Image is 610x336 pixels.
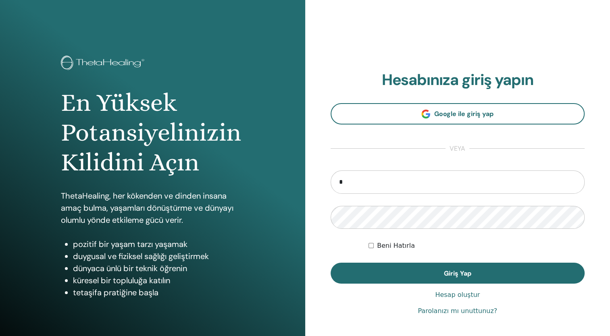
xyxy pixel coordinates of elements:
a: Parolanızı mı unuttunuz? [418,306,497,316]
a: Google ile giriş yap [331,103,585,124]
li: duygusal ve fiziksel sağlığı geliştirmek [73,250,244,262]
a: Hesap oluştur [435,290,480,300]
span: veya [446,144,469,153]
li: dünyaca ünlü bir teknik öğrenin [73,262,244,274]
span: Giriş Yap [444,269,471,278]
h1: En Yüksek Potansiyelinizin Kilidini Açın [61,88,244,178]
li: küresel bir topluluğa katılın [73,274,244,286]
li: tetaşifa pratiğine başla [73,286,244,299]
li: pozitif bir yaşam tarzı yaşamak [73,238,244,250]
h2: Hesabınıza giriş yapın [331,71,585,89]
span: Google ile giriş yap [434,110,493,118]
p: ThetaHealing, her kökenden ve dinden insana amaç bulma, yaşamları dönüştürme ve dünyayı olumlu yö... [61,190,244,226]
label: Beni Hatırla [377,241,415,251]
div: Keep me authenticated indefinitely or until I manually logout [368,241,585,251]
button: Giriş Yap [331,263,585,284]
